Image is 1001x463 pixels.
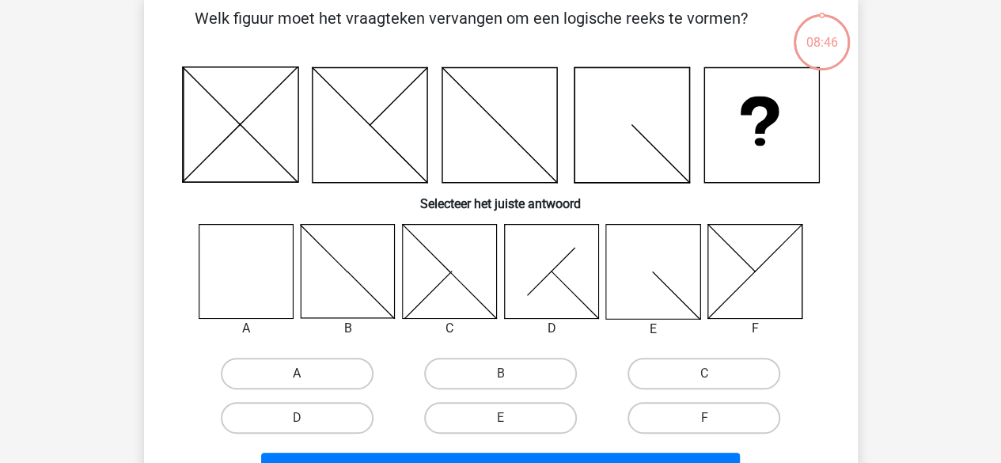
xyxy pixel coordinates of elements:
div: E [593,320,713,339]
div: D [492,319,612,338]
div: 08:46 [792,13,851,52]
label: C [628,358,780,389]
label: B [424,358,577,389]
h6: Selecteer het juiste antwoord [169,184,832,211]
label: E [424,402,577,434]
p: Welk figuur moet het vraagteken vervangen om een logische reeks te vormen? [169,6,773,54]
label: A [221,358,373,389]
label: D [221,402,373,434]
div: F [696,319,815,338]
label: F [628,402,780,434]
div: A [187,319,306,338]
div: C [390,319,510,338]
div: B [288,319,408,338]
